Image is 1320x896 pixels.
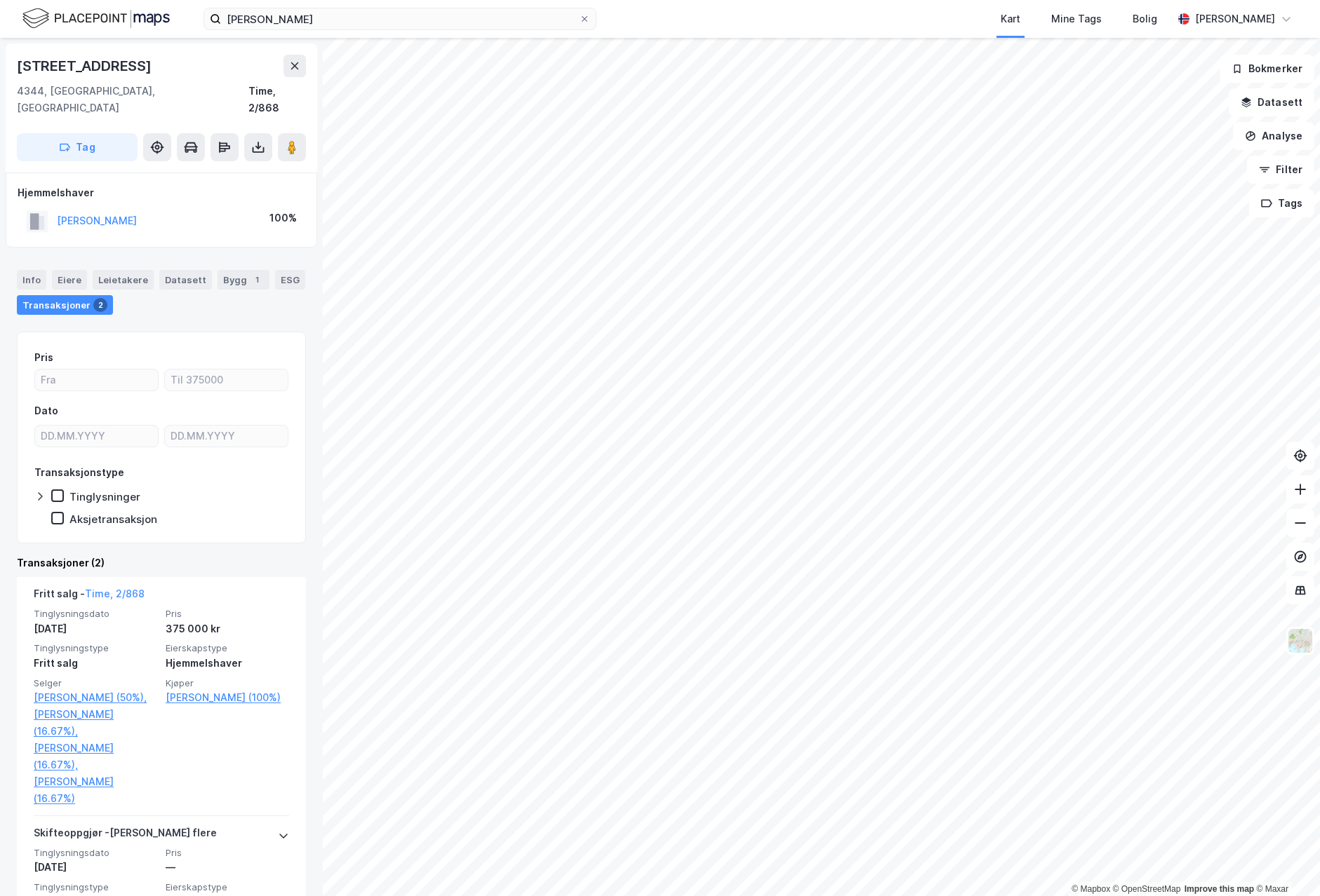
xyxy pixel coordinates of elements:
[34,585,145,608] div: Fritt salg -
[1185,884,1254,894] a: Improve this map
[34,773,157,807] a: [PERSON_NAME] (16.67%)
[1051,11,1102,27] div: Mine Tags
[69,490,140,503] div: Tinglysninger
[1250,829,1320,896] iframe: Chat Widget
[218,270,269,290] div: Bygg
[34,677,157,689] span: Selger
[22,6,170,31] img: logo.f888ab2527a4732fd821a326f86c7f29.svg
[1072,884,1110,894] a: Mapbox
[221,8,579,29] input: Søk på adresse, matrikkel, gårdeiere, leietakere eller personer
[166,608,289,620] span: Pris
[69,513,157,526] div: Aksjetransaksjon
[159,270,212,290] div: Datasett
[35,369,158,391] input: Fra
[93,270,154,290] div: Leietakere
[1247,156,1314,184] button: Filter
[1001,11,1020,27] div: Kart
[17,133,138,161] button: Tag
[166,655,289,672] div: Hjemmelshaver
[248,83,306,116] div: Time, 2/868
[166,859,289,876] div: —
[1250,829,1320,896] div: Kontrollprogram for chat
[166,881,289,893] span: Eierskapstype
[34,740,157,773] a: [PERSON_NAME] (16.67%),
[34,881,157,893] span: Tinglysningstype
[52,270,87,290] div: Eiere
[1195,11,1275,27] div: [PERSON_NAME]
[166,642,289,654] span: Eierskapstype
[166,847,289,859] span: Pris
[166,689,289,706] a: [PERSON_NAME] (100%)
[166,620,289,637] div: 375 000 kr
[17,295,113,315] div: Transaksjoner
[1287,627,1314,654] img: Z
[17,83,248,116] div: 4344, [GEOGRAPHIC_DATA], [GEOGRAPHIC_DATA]
[1229,88,1314,116] button: Datasett
[18,184,305,201] div: Hjemmelshaver
[1233,122,1314,150] button: Analyse
[34,349,53,366] div: Pris
[1113,884,1181,894] a: OpenStreetMap
[17,270,46,290] div: Info
[166,677,289,689] span: Kjøper
[34,608,157,620] span: Tinglysningsdato
[35,426,158,447] input: DD.MM.YYYY
[34,689,157,706] a: [PERSON_NAME] (50%),
[85,588,145,599] a: Time, 2/868
[250,273,264,287] div: 1
[93,298,107,312] div: 2
[34,706,157,740] a: [PERSON_NAME] (16.67%),
[34,620,157,637] div: [DATE]
[34,859,157,876] div: [DATE]
[1133,11,1157,27] div: Bolig
[17,555,306,571] div: Transaksjoner (2)
[34,464,124,481] div: Transaksjonstype
[34,402,58,419] div: Dato
[34,642,157,654] span: Tinglysningstype
[269,210,297,226] div: 100%
[1220,55,1314,83] button: Bokmerker
[34,655,157,672] div: Fritt salg
[34,824,217,847] div: Skifteoppgjør - [PERSON_NAME] flere
[165,369,288,391] input: Til 375000
[275,270,305,290] div: ESG
[34,847,157,859] span: Tinglysningsdato
[17,55,154,77] div: [STREET_ADDRESS]
[165,426,288,447] input: DD.MM.YYYY
[1249,189,1314,217] button: Tags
